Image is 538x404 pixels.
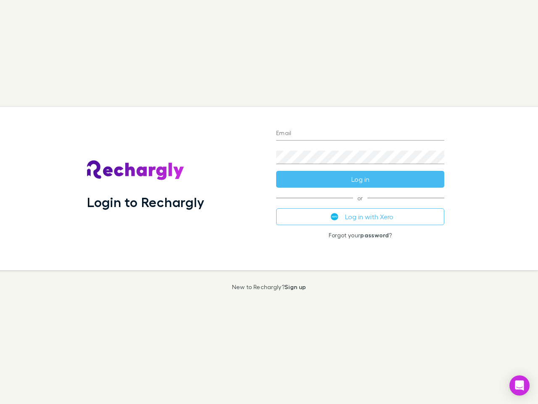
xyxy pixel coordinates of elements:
h1: Login to Rechargly [87,194,204,210]
img: Rechargly's Logo [87,160,185,181]
button: Log in [276,171,444,188]
div: Open Intercom Messenger [509,375,530,396]
button: Log in with Xero [276,208,444,225]
img: Xero's logo [331,213,338,221]
a: Sign up [285,283,306,290]
a: password [360,231,389,239]
p: Forgot your ? [276,232,444,239]
p: New to Rechargly? [232,284,306,290]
